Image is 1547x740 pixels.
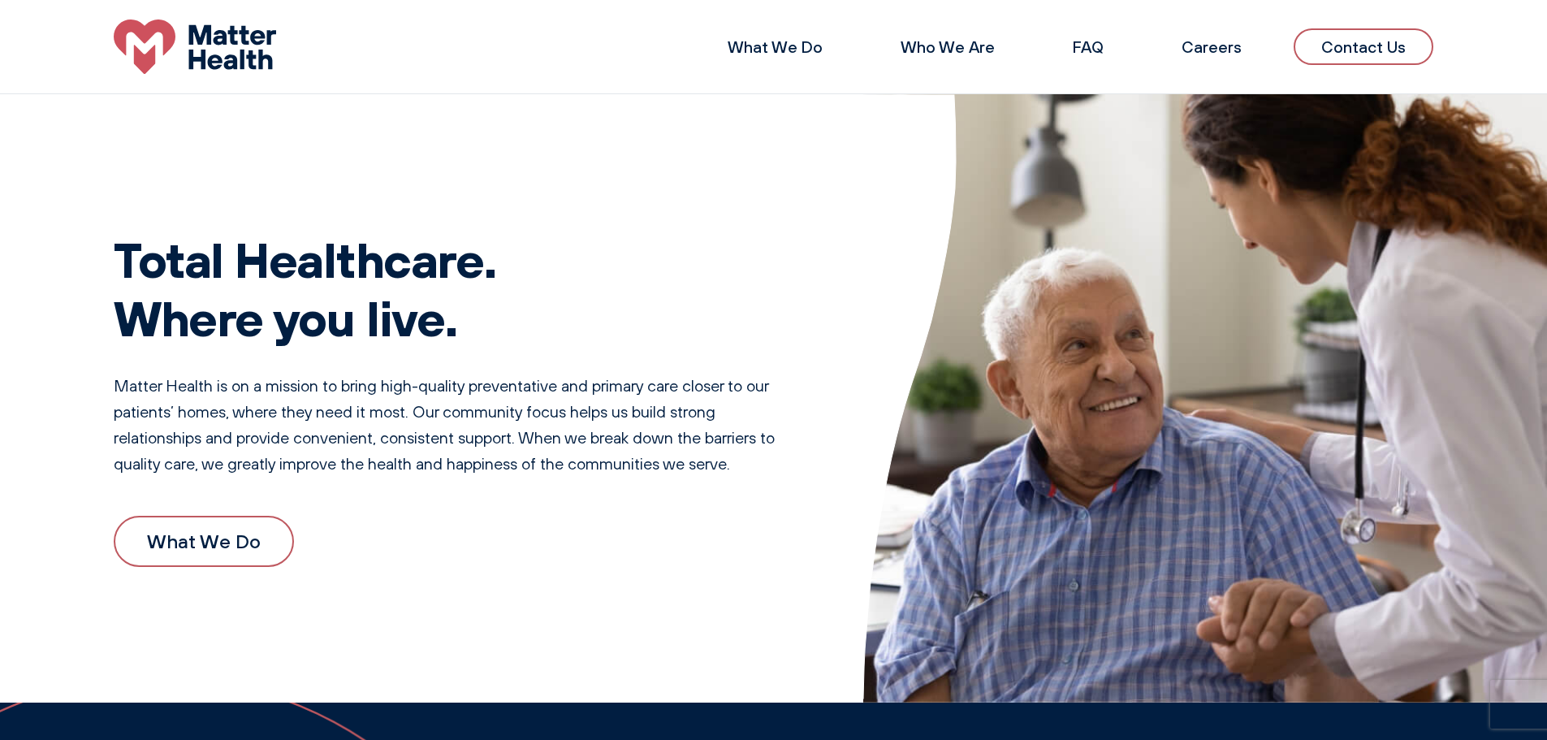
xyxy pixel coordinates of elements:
[114,230,798,347] h1: Total Healthcare. Where you live.
[728,37,823,57] a: What We Do
[114,373,798,477] p: Matter Health is on a mission to bring high-quality preventative and primary care closer to our p...
[901,37,995,57] a: Who We Are
[1073,37,1104,57] a: FAQ
[1182,37,1242,57] a: Careers
[1294,28,1433,65] a: Contact Us
[114,516,294,566] a: What We Do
